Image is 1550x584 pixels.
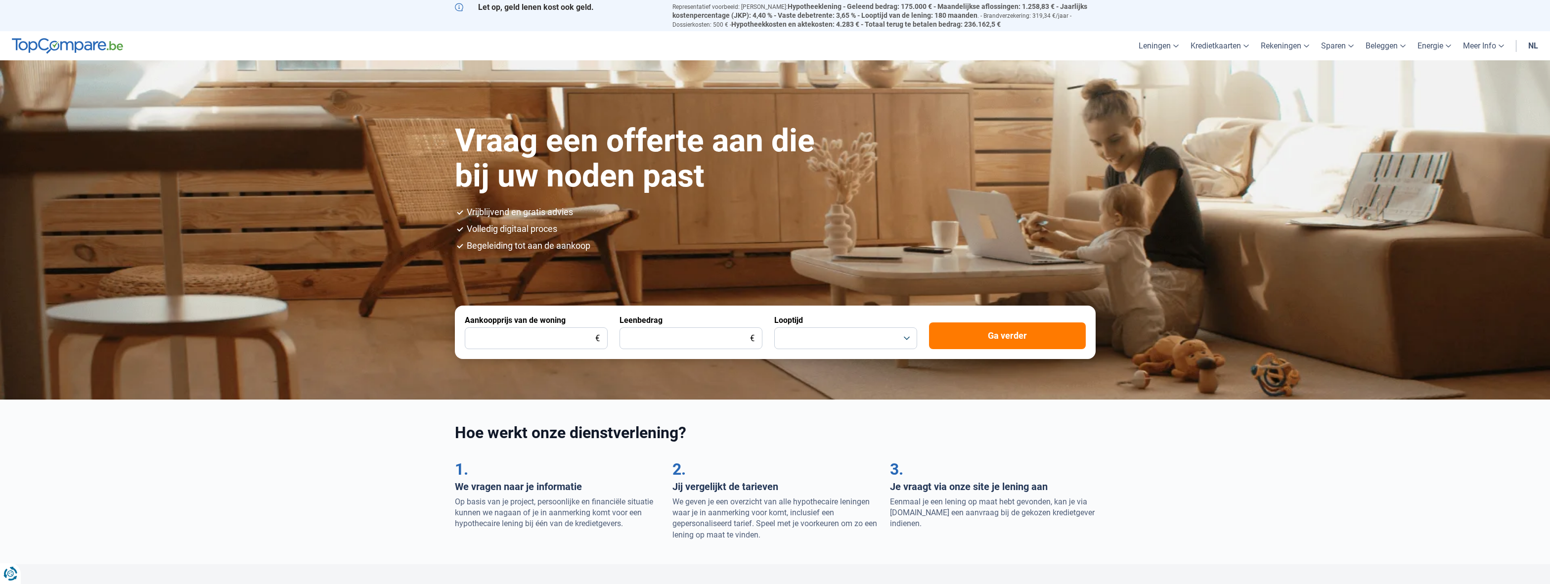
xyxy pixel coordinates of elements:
[465,315,566,325] label: Aankoopprijs van de woning
[467,241,1096,250] li: Begeleiding tot aan de aankoop
[672,2,1087,19] span: Hypotheeklening - Geleend bedrag: 175.000 € - Maandelijkse aflossingen: 1.258,83 € - Jaarlijks ko...
[455,481,661,493] h3: We vragen naar je informatie
[455,2,661,12] p: Let op, geld lenen kost ook geld.
[672,460,686,479] span: 2.
[672,496,878,541] p: We geven je een overzicht van alle hypothecaire leningen waar je in aanmerking voor komt, inclusi...
[1255,31,1315,60] a: Rekeningen
[455,496,661,530] p: Op basis van je project, persoonlijke en financiële situatie kunnen we nagaan of je in aanmerking...
[455,124,835,193] h1: Vraag een offerte aan die bij uw noden past
[890,496,1096,530] p: Eenmaal je een lening op maat hebt gevonden, kan je via [DOMAIN_NAME] een aanvraag bij de gekozen...
[620,315,663,325] label: Leenbedrag
[1315,31,1360,60] a: Sparen
[595,334,600,343] span: €
[1522,31,1544,60] a: nl
[467,225,1096,233] li: Volledig digitaal proces
[12,38,123,54] img: TopCompare
[1457,31,1510,60] a: Meer Info
[890,481,1096,493] h3: Je vraagt via onze site je lening aan
[750,334,754,343] span: €
[929,322,1086,349] button: Ga verder
[731,20,1001,28] span: Hypotheekkosten en aktekosten: 4.283 € - Totaal terug te betalen bedrag: 236.162,5 €
[774,315,803,325] label: Looptijd
[455,460,468,479] span: 1.
[1360,31,1412,60] a: Beleggen
[890,460,903,479] span: 3.
[455,423,1096,442] h2: Hoe werkt onze dienstverlening?
[672,481,878,493] h3: Jij vergelijkt de tarieven
[672,2,1096,29] p: Representatief voorbeeld: [PERSON_NAME]: . - Brandverzekering: 319,34 €/jaar - Dossierkosten: 500...
[1412,31,1457,60] a: Energie
[1133,31,1185,60] a: Leningen
[467,208,1096,217] li: Vrijblijvend en gratis advies
[1185,31,1255,60] a: Kredietkaarten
